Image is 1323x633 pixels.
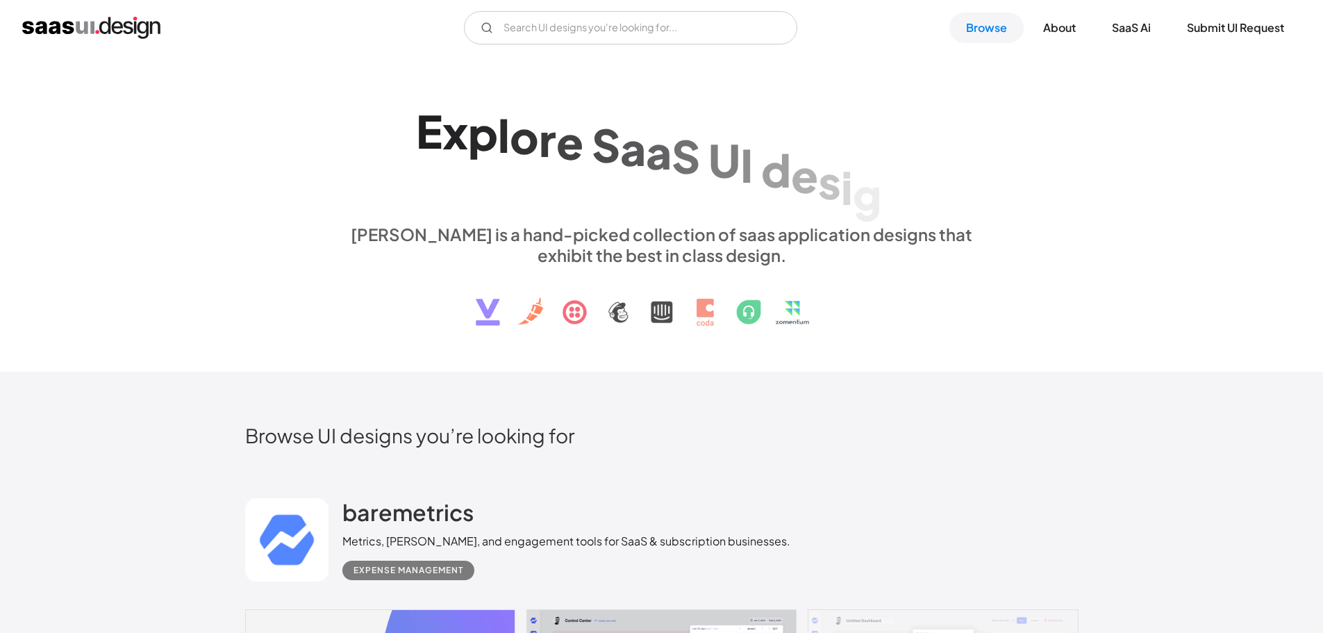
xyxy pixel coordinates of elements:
[498,108,510,161] div: l
[451,265,872,338] img: text, icon, saas logo
[342,498,474,526] h2: baremetrics
[539,112,556,165] div: r
[853,167,881,220] div: g
[791,149,818,202] div: e
[1170,13,1301,43] a: Submit UI Request
[949,13,1024,43] a: Browse
[708,133,740,187] div: U
[1095,13,1167,43] a: SaaS Ai
[416,104,442,158] div: E
[672,129,700,182] div: S
[818,154,841,208] div: s
[342,104,981,211] h1: Explore SaaS UI design patterns & interactions.
[464,11,797,44] input: Search UI designs you're looking for...
[342,224,981,265] div: [PERSON_NAME] is a hand-picked collection of saas application designs that exhibit the best in cl...
[342,533,790,550] div: Metrics, [PERSON_NAME], and engagement tools for SaaS & subscription businesses.
[510,110,539,163] div: o
[464,11,797,44] form: Email Form
[442,105,468,158] div: x
[556,115,583,168] div: e
[342,498,474,533] a: baremetrics
[646,125,672,179] div: a
[620,121,646,174] div: a
[22,17,160,39] a: home
[592,117,620,171] div: S
[841,161,853,214] div: i
[245,423,1079,447] h2: Browse UI designs you’re looking for
[761,143,791,197] div: d
[1026,13,1092,43] a: About
[353,562,463,579] div: Expense Management
[468,106,498,160] div: p
[740,138,753,192] div: I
